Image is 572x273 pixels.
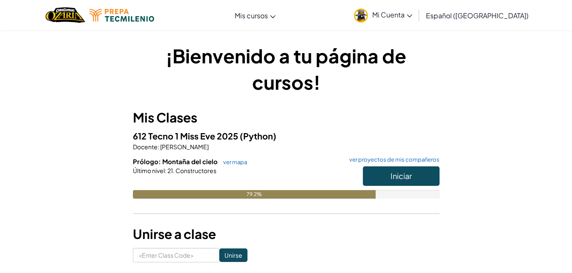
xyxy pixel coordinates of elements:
[219,248,247,262] input: Unirse
[240,131,276,141] span: (Python)
[159,143,209,151] span: [PERSON_NAME]
[219,159,247,165] a: ver mapa
[350,2,417,28] a: Mi Cuenta
[422,4,533,27] a: Español ([GEOGRAPHIC_DATA])
[158,143,159,151] span: :
[165,167,167,174] span: :
[133,225,440,244] h3: Unirse a clase
[133,108,440,127] h3: Mis Clases
[133,248,219,262] input: <Enter Class Code>
[89,9,154,22] img: Tecmilenio logo
[133,167,165,174] span: Último nivel
[167,167,175,174] span: 21.
[175,167,216,174] span: Constructores
[363,166,440,186] button: Iniciar
[46,6,85,24] a: Ozaria by CodeCombat logo
[426,11,529,20] span: Español ([GEOGRAPHIC_DATA])
[46,6,85,24] img: Home
[354,9,368,23] img: avatar
[133,190,376,199] div: 79.2%
[235,11,268,20] span: Mis cursos
[372,10,412,19] span: Mi Cuenta
[133,43,440,95] h1: ¡Bienvenido a tu página de cursos!
[230,4,280,27] a: Mis cursos
[391,171,412,181] span: Iniciar
[345,157,440,162] a: ver proyectos de mis compañeros
[133,157,219,165] span: Prólogo: Montaña del cielo
[133,131,240,141] span: 612 Tecno 1 Miss Eve 2025
[133,143,158,151] span: Docente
